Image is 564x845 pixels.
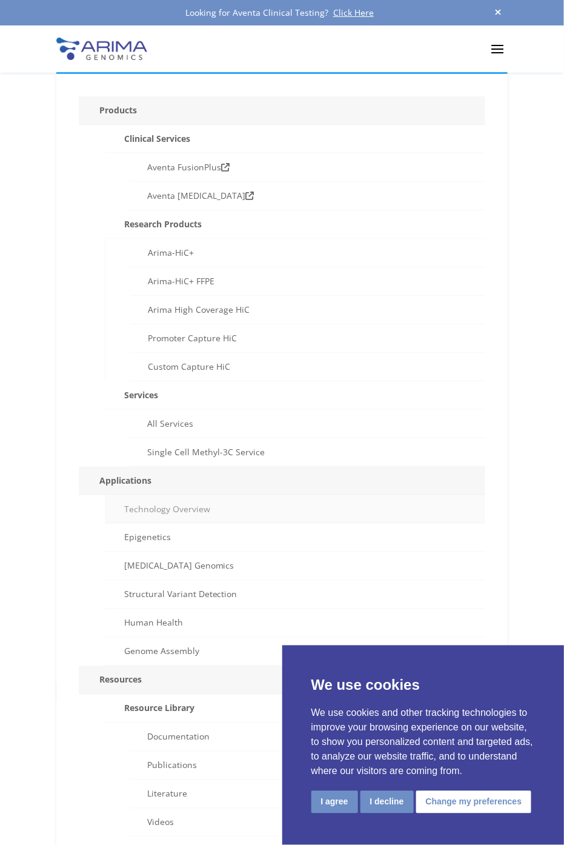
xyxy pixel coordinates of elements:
a: Promoter Capture HiC [130,324,485,353]
a: Arima High Coverage HiC [130,296,485,324]
a: Resource Library [105,695,485,723]
a: Documentation [130,723,485,752]
a: Epigenetics [105,524,485,552]
a: Services [105,381,485,410]
a: Genome Assembly [105,638,485,666]
a: Clinical Services [105,125,485,153]
button: I agree [311,791,358,813]
p: We use cookies and other tracking technologies to improve your browsing experience on our website... [311,706,536,779]
a: Videos [130,809,485,837]
a: Structural Variant Detection [105,581,485,609]
a: All Services [130,410,485,438]
img: Arima-Genomics-logo [56,38,147,60]
a: Technology Overview [105,495,485,524]
a: Single Cell Methyl-3C Service [130,438,485,467]
a: Aventa [MEDICAL_DATA] [130,182,485,210]
a: Literature [130,780,485,809]
a: Custom Capture HiC [130,353,485,381]
a: Click Here [328,7,379,18]
a: Arima-HiC+ [130,239,485,267]
a: [MEDICAL_DATA] Genomics [105,552,485,581]
button: Change my preferences [416,791,532,813]
a: Aventa FusionPlus [130,153,485,182]
div: Looking for Aventa Clinical Testing? [56,5,508,21]
a: Research Products [105,210,485,239]
a: Arima-HiC+ FFPE [130,267,485,296]
a: Human Health [105,609,485,638]
button: I decline [360,791,414,813]
a: Publications [130,752,485,780]
p: We use cookies [311,675,536,696]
